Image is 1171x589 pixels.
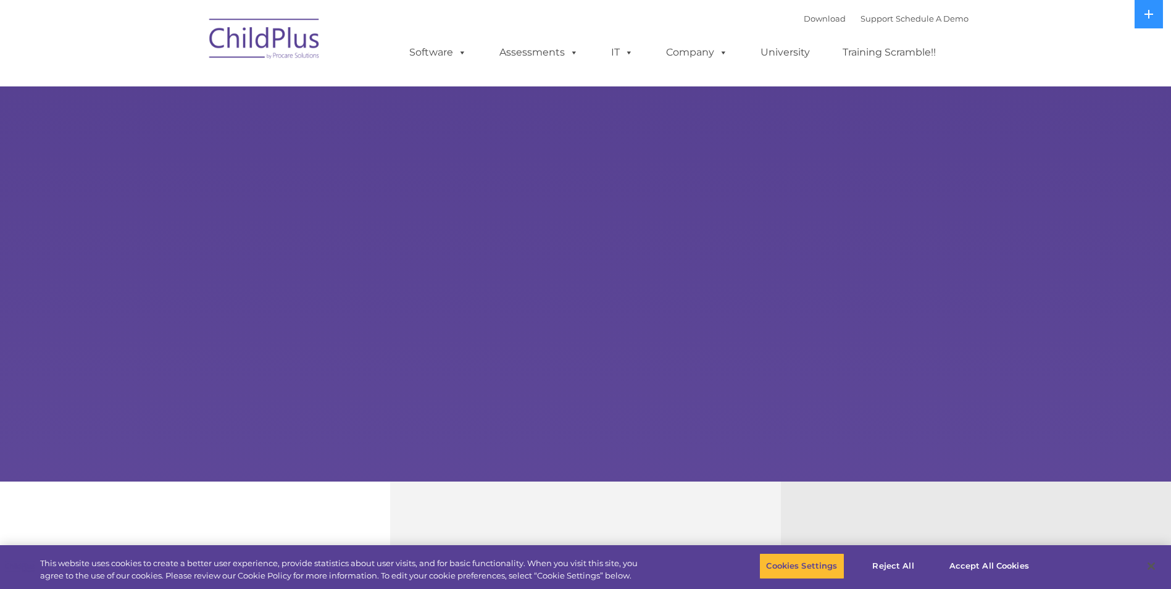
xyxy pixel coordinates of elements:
[830,40,948,65] a: Training Scramble!!
[397,40,479,65] a: Software
[804,14,846,23] a: Download
[172,81,209,91] span: Last name
[203,10,327,72] img: ChildPlus by Procare Solutions
[804,14,969,23] font: |
[748,40,822,65] a: University
[855,553,932,579] button: Reject All
[654,40,740,65] a: Company
[896,14,969,23] a: Schedule A Demo
[1138,553,1165,580] button: Close
[599,40,646,65] a: IT
[487,40,591,65] a: Assessments
[172,132,224,141] span: Phone number
[40,558,644,582] div: This website uses cookies to create a better user experience, provide statistics about user visit...
[861,14,893,23] a: Support
[759,553,844,579] button: Cookies Settings
[943,553,1036,579] button: Accept All Cookies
